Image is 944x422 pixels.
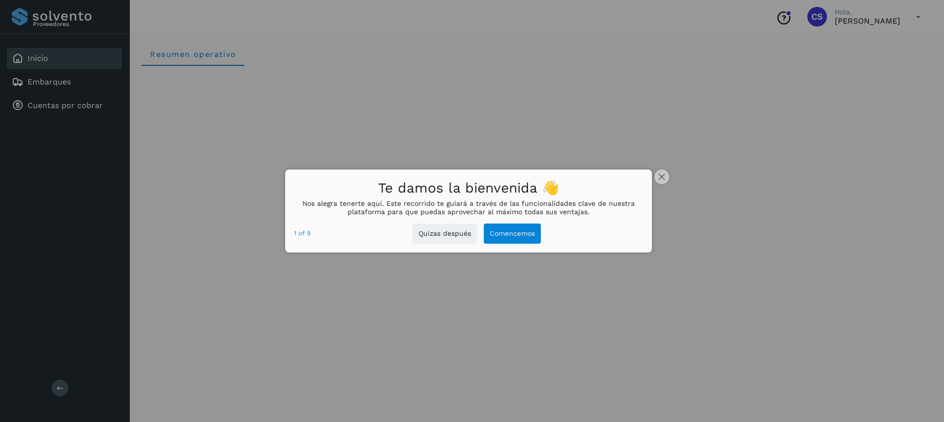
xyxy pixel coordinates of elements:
[654,169,669,184] button: close,
[285,169,652,253] div: Te damos la bienvenida 👋Nos alegra tenerte aquí. Este recorrido te guiará a través de las funcion...
[294,228,311,239] div: 1 of 9
[294,199,643,216] p: Nos alegra tenerte aquí. Este recorrido te guiará a través de las funcionalidades clave de nuestr...
[413,224,477,244] button: Quizas después
[294,177,643,199] h1: Te damos la bienvenida 👋
[294,228,311,239] div: step 1 of 9
[484,224,541,244] button: Comencemos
